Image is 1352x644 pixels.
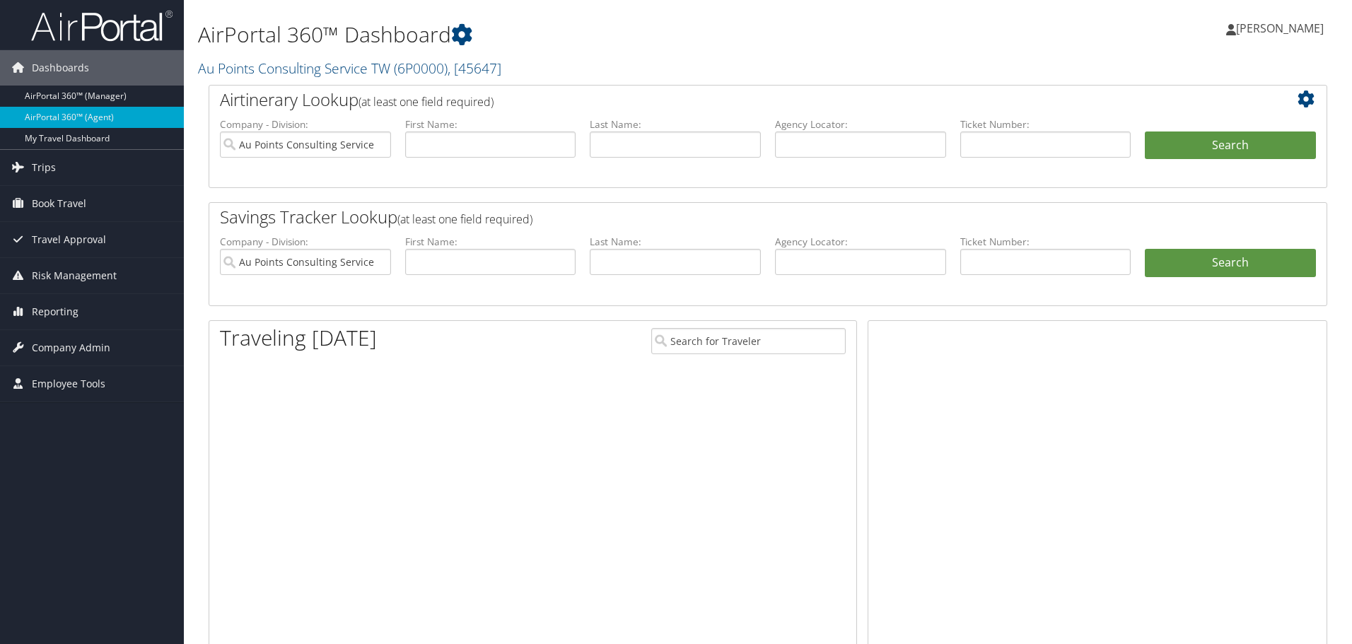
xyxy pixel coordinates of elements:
span: , [ 45647 ] [448,59,501,78]
h1: Traveling [DATE] [220,323,377,353]
label: Company - Division: [220,117,391,131]
label: Last Name: [590,117,761,131]
input: search accounts [220,249,391,275]
a: [PERSON_NAME] [1226,7,1338,49]
h2: Airtinerary Lookup [220,88,1223,112]
label: Agency Locator: [775,117,946,131]
span: Risk Management [32,258,117,293]
button: Search [1145,131,1316,160]
span: Dashboards [32,50,89,86]
span: (at least one field required) [397,211,532,227]
img: airportal-logo.png [31,9,173,42]
label: Company - Division: [220,235,391,249]
a: Search [1145,249,1316,277]
h1: AirPortal 360™ Dashboard [198,20,958,49]
h2: Savings Tracker Lookup [220,205,1223,229]
span: Trips [32,150,56,185]
label: Ticket Number: [960,117,1131,131]
span: ( 6P0000 ) [394,59,448,78]
span: [PERSON_NAME] [1236,21,1324,36]
span: (at least one field required) [359,94,494,110]
a: Au Points Consulting Service TW [198,59,501,78]
label: First Name: [405,117,576,131]
label: Ticket Number: [960,235,1131,249]
span: Company Admin [32,330,110,365]
span: Reporting [32,294,78,329]
input: Search for Traveler [651,328,846,354]
span: Employee Tools [32,366,105,402]
span: Book Travel [32,186,86,221]
label: First Name: [405,235,576,249]
span: Travel Approval [32,222,106,257]
label: Agency Locator: [775,235,946,249]
label: Last Name: [590,235,761,249]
